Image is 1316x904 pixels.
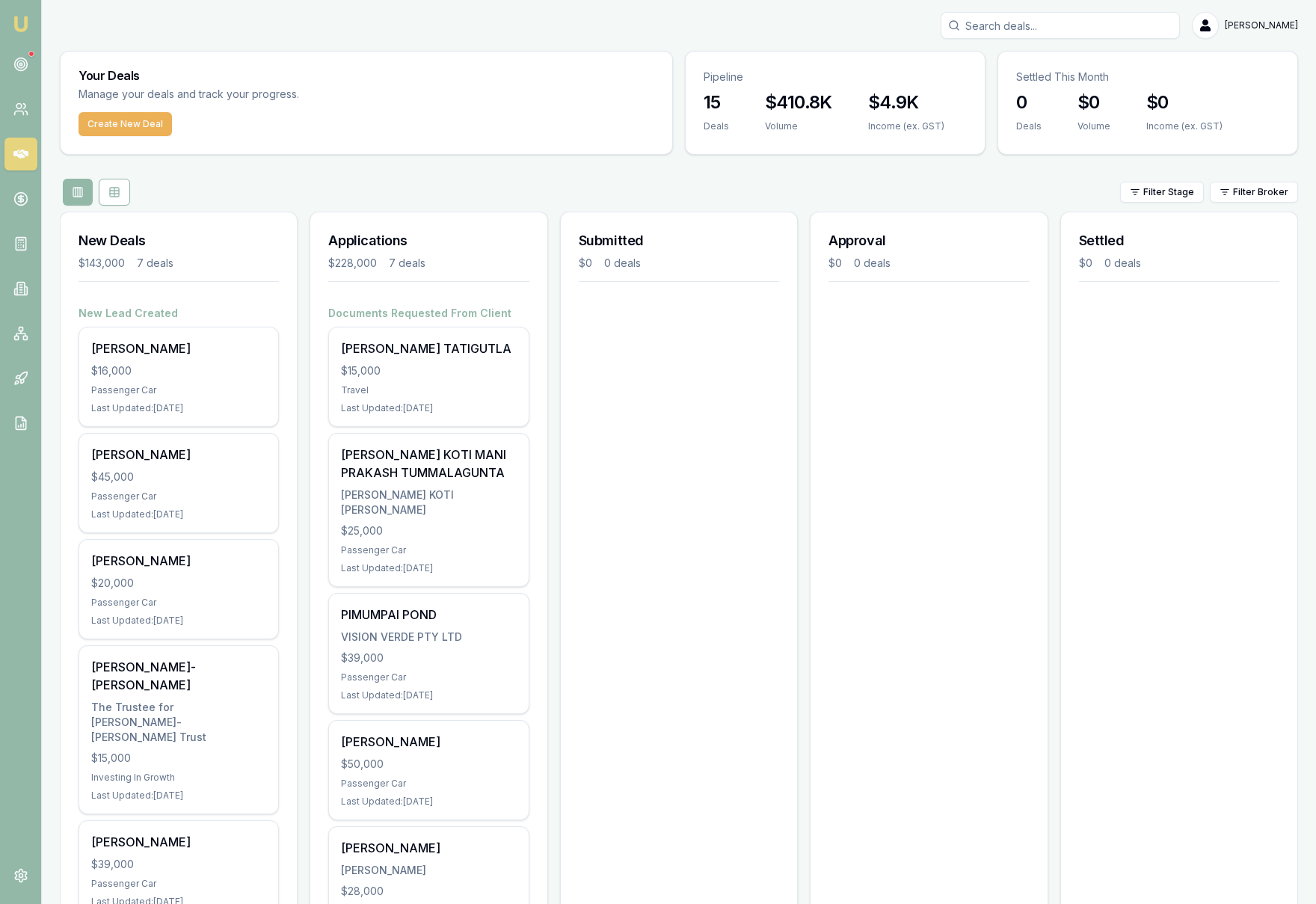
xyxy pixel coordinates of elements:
[91,339,266,357] div: [PERSON_NAME]
[79,112,172,136] button: Create New Deal
[341,796,516,808] div: Last Updated: [DATE]
[1016,70,1279,84] p: Settled This Month
[91,597,266,609] div: Passenger Car
[91,384,266,396] div: Passenger Car
[1077,90,1110,114] h3: $0
[579,230,779,251] h3: Submitted
[328,230,529,251] h3: Applications
[341,757,516,772] div: $50,000
[328,256,377,271] div: $228,000
[91,878,266,890] div: Passenger Car
[1146,90,1223,114] h3: $0
[91,772,266,784] div: Investing In Growth
[765,90,832,114] h3: $410.8K
[91,751,266,766] div: $15,000
[341,488,516,517] div: [PERSON_NAME] KOTI [PERSON_NAME]
[868,120,944,132] div: Income (ex. GST)
[79,230,279,251] h3: New Deals
[79,306,279,321] h4: New Lead Created
[1079,256,1092,271] div: $0
[1104,256,1141,271] div: 0 deals
[91,363,266,378] div: $16,000
[341,689,516,701] div: Last Updated: [DATE]
[341,363,516,378] div: $15,000
[91,470,266,485] div: $45,000
[91,552,266,570] div: [PERSON_NAME]
[341,884,516,899] div: $28,000
[1079,230,1279,251] h3: Settled
[79,256,125,271] div: $143,000
[12,15,30,33] img: emu-icon-u.png
[79,86,461,103] p: Manage your deals and track your progress.
[341,778,516,790] div: Passenger Car
[91,658,266,694] div: [PERSON_NAME]-[PERSON_NAME]
[854,256,891,271] div: 0 deals
[341,339,516,357] div: [PERSON_NAME] TATIGUTLA
[91,833,266,851] div: [PERSON_NAME]
[328,306,529,321] h4: Documents Requested From Client
[341,562,516,574] div: Last Updated: [DATE]
[868,90,944,114] h3: $4.9K
[91,446,266,464] div: [PERSON_NAME]
[1225,19,1298,31] span: [PERSON_NAME]
[704,120,729,132] div: Deals
[341,630,516,645] div: VISION VERDE PTY LTD
[91,508,266,520] div: Last Updated: [DATE]
[341,544,516,556] div: Passenger Car
[1077,120,1110,132] div: Volume
[91,491,266,502] div: Passenger Car
[1016,120,1042,132] div: Deals
[1233,186,1288,198] span: Filter Broker
[341,863,516,878] div: [PERSON_NAME]
[91,700,266,745] div: The Trustee for [PERSON_NAME]-[PERSON_NAME] Trust
[341,523,516,538] div: $25,000
[1120,182,1204,203] button: Filter Stage
[1210,182,1298,203] button: Filter Broker
[389,256,425,271] div: 7 deals
[79,70,654,82] h3: Your Deals
[341,402,516,414] div: Last Updated: [DATE]
[704,70,967,84] p: Pipeline
[941,12,1180,39] input: Search deals
[765,120,832,132] div: Volume
[341,446,516,482] div: [PERSON_NAME] KOTI MANI PRAKASH TUMMALAGUNTA
[341,651,516,665] div: $39,000
[341,671,516,683] div: Passenger Car
[91,857,266,872] div: $39,000
[1146,120,1223,132] div: Income (ex. GST)
[137,256,173,271] div: 7 deals
[341,733,516,751] div: [PERSON_NAME]
[91,402,266,414] div: Last Updated: [DATE]
[91,790,266,802] div: Last Updated: [DATE]
[1016,90,1042,114] h3: 0
[91,576,266,591] div: $20,000
[604,256,641,271] div: 0 deals
[828,230,1029,251] h3: Approval
[579,256,592,271] div: $0
[828,256,842,271] div: $0
[341,839,516,857] div: [PERSON_NAME]
[91,615,266,627] div: Last Updated: [DATE]
[1143,186,1194,198] span: Filter Stage
[341,606,516,624] div: PIMUMPAI POND
[704,90,729,114] h3: 15
[341,384,516,396] div: Travel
